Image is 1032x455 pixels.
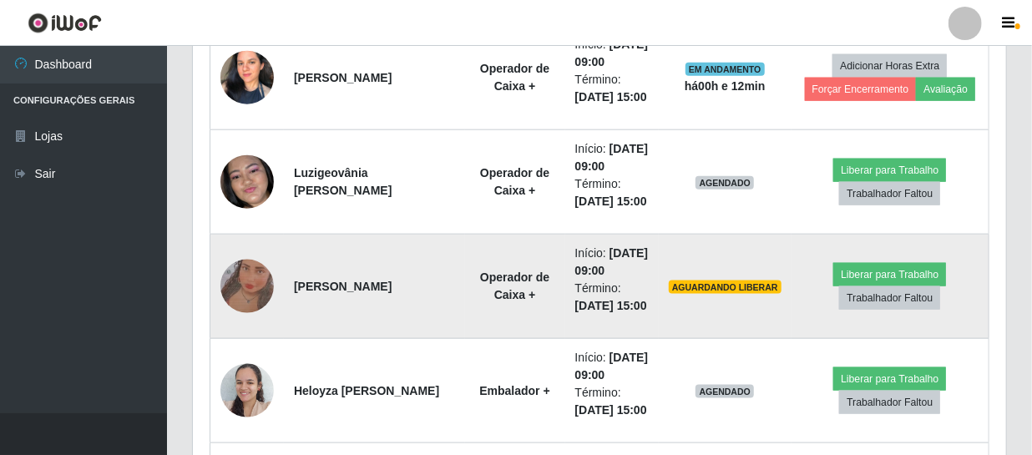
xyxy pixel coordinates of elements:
li: Término: [575,280,649,315]
li: Início: [575,140,649,175]
strong: Luzigeovânia [PERSON_NAME] [294,166,392,197]
strong: Embalador + [479,384,549,397]
span: AGENDADO [696,176,754,190]
img: 1747189507443.jpeg [220,227,274,346]
button: Avaliação [916,78,975,101]
time: [DATE] 15:00 [575,403,647,417]
img: 1733585220712.jpeg [220,40,274,115]
button: Liberar para Trabalho [833,159,946,182]
time: [DATE] 09:00 [575,142,649,173]
button: Adicionar Horas Extra [832,54,947,78]
strong: Operador de Caixa + [480,166,549,197]
button: Trabalhador Faltou [839,391,940,414]
time: [DATE] 09:00 [575,246,649,277]
li: Início: [575,245,649,280]
img: CoreUI Logo [28,13,102,33]
strong: [PERSON_NAME] [294,71,392,84]
li: Término: [575,384,649,419]
time: [DATE] 15:00 [575,195,647,208]
li: Início: [575,36,649,71]
span: AGENDADO [696,385,754,398]
strong: há 00 h e 12 min [685,79,766,93]
li: Início: [575,349,649,384]
button: Liberar para Trabalho [833,367,946,391]
li: Término: [575,71,649,106]
strong: Operador de Caixa + [480,62,549,93]
button: Trabalhador Faltou [839,182,940,205]
button: Liberar para Trabalho [833,263,946,286]
button: Forçar Encerramento [805,78,917,101]
time: [DATE] 09:00 [575,351,649,382]
strong: Heloyza [PERSON_NAME] [294,384,439,397]
span: AGUARDANDO LIBERAR [669,281,782,294]
img: 1735522558460.jpeg [220,124,274,240]
time: [DATE] 15:00 [575,90,647,104]
img: 1734781862268.jpeg [220,355,274,426]
strong: [PERSON_NAME] [294,280,392,293]
button: Trabalhador Faltou [839,286,940,310]
strong: Operador de Caixa + [480,270,549,301]
li: Término: [575,175,649,210]
time: [DATE] 15:00 [575,299,647,312]
span: EM ANDAMENTO [685,63,765,76]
